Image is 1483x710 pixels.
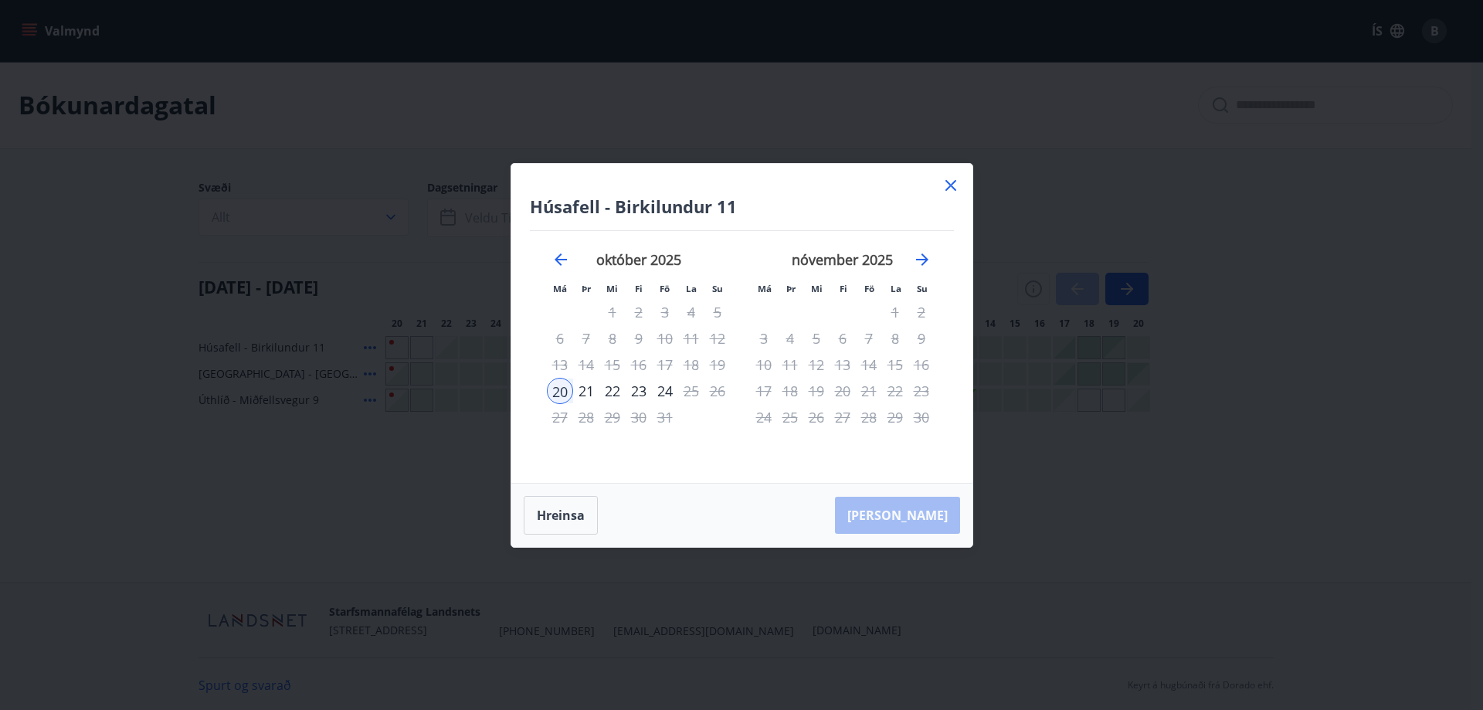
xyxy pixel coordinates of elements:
td: Not available. miðvikudagur, 8. október 2025 [599,325,626,352]
td: Not available. fimmtudagur, 13. nóvember 2025 [830,352,856,378]
td: Not available. föstudagur, 7. nóvember 2025 [856,325,882,352]
td: Not available. þriðjudagur, 7. október 2025 [573,325,599,352]
td: Not available. mánudagur, 13. október 2025 [547,352,573,378]
div: Aðeins útritun í boði [856,378,882,404]
td: Not available. laugardagur, 29. nóvember 2025 [882,404,908,430]
td: Not available. föstudagur, 17. október 2025 [652,352,678,378]
small: La [891,283,901,294]
td: Not available. mánudagur, 3. nóvember 2025 [751,325,777,352]
div: 20 [547,378,573,404]
div: Calendar [530,231,954,464]
td: Not available. miðvikudagur, 12. nóvember 2025 [803,352,830,378]
td: Not available. miðvikudagur, 19. nóvember 2025 [803,378,830,404]
small: Fö [660,283,670,294]
div: 21 [573,378,599,404]
small: Má [553,283,567,294]
td: Not available. sunnudagur, 23. nóvember 2025 [908,378,935,404]
td: Not available. laugardagur, 8. nóvember 2025 [882,325,908,352]
td: Not available. þriðjudagur, 4. nóvember 2025 [777,325,803,352]
small: Má [758,283,772,294]
td: Not available. fimmtudagur, 2. október 2025 [626,299,652,325]
td: Not available. mánudagur, 27. október 2025 [547,404,573,430]
td: Not available. föstudagur, 28. nóvember 2025 [856,404,882,430]
td: Not available. miðvikudagur, 15. október 2025 [599,352,626,378]
td: Not available. fimmtudagur, 27. nóvember 2025 [830,404,856,430]
td: Not available. miðvikudagur, 26. nóvember 2025 [803,404,830,430]
small: Þr [786,283,796,294]
td: Not available. sunnudagur, 2. nóvember 2025 [908,299,935,325]
small: Fi [635,283,643,294]
div: Move forward to switch to the next month. [913,250,932,269]
td: Not available. föstudagur, 10. október 2025 [652,325,678,352]
strong: nóvember 2025 [792,250,893,269]
td: Not available. mánudagur, 17. nóvember 2025 [751,378,777,404]
td: Not available. þriðjudagur, 28. október 2025 [573,404,599,430]
td: Choose miðvikudagur, 22. október 2025 as your check-out date. It’s available. [599,378,626,404]
td: Not available. sunnudagur, 30. nóvember 2025 [908,404,935,430]
td: Not available. miðvikudagur, 29. október 2025 [599,404,626,430]
td: Not available. þriðjudagur, 25. nóvember 2025 [777,404,803,430]
small: Fi [840,283,847,294]
td: Not available. sunnudagur, 12. október 2025 [704,325,731,352]
td: Not available. laugardagur, 4. október 2025 [678,299,704,325]
button: Hreinsa [524,496,598,535]
td: Not available. þriðjudagur, 14. október 2025 [573,352,599,378]
td: Not available. sunnudagur, 9. nóvember 2025 [908,325,935,352]
td: Not available. fimmtudagur, 9. október 2025 [626,325,652,352]
td: Not available. mánudagur, 10. nóvember 2025 [751,352,777,378]
div: 23 [626,378,652,404]
td: Not available. fimmtudagur, 6. nóvember 2025 [830,325,856,352]
td: Not available. fimmtudagur, 20. nóvember 2025 [830,378,856,404]
td: Choose fimmtudagur, 23. október 2025 as your check-out date. It’s available. [626,378,652,404]
td: Not available. laugardagur, 1. nóvember 2025 [882,299,908,325]
td: Choose þriðjudagur, 21. október 2025 as your check-out date. It’s available. [573,378,599,404]
div: Move backward to switch to the previous month. [551,250,570,269]
td: Not available. fimmtudagur, 30. október 2025 [626,404,652,430]
div: 22 [599,378,626,404]
td: Not available. mánudagur, 6. október 2025 [547,325,573,352]
td: Not available. laugardagur, 25. október 2025 [678,378,704,404]
small: Su [917,283,928,294]
td: Not available. laugardagur, 15. nóvember 2025 [882,352,908,378]
td: Not available. mánudagur, 24. nóvember 2025 [751,404,777,430]
strong: október 2025 [596,250,681,269]
td: Not available. þriðjudagur, 11. nóvember 2025 [777,352,803,378]
td: Not available. föstudagur, 21. nóvember 2025 [856,378,882,404]
small: Mi [811,283,823,294]
td: Selected as start date. mánudagur, 20. október 2025 [547,378,573,404]
small: Fö [864,283,874,294]
td: Not available. laugardagur, 11. október 2025 [678,325,704,352]
small: Su [712,283,723,294]
td: Not available. þriðjudagur, 18. nóvember 2025 [777,378,803,404]
td: Not available. miðvikudagur, 5. nóvember 2025 [803,325,830,352]
div: Aðeins útritun í boði [652,378,678,404]
td: Not available. sunnudagur, 5. október 2025 [704,299,731,325]
td: Not available. fimmtudagur, 16. október 2025 [626,352,652,378]
td: Not available. föstudagur, 3. október 2025 [652,299,678,325]
td: Not available. sunnudagur, 26. október 2025 [704,378,731,404]
td: Choose föstudagur, 24. október 2025 as your check-out date. It’s available. [652,378,678,404]
div: Aðeins útritun í boði [856,352,882,378]
td: Not available. laugardagur, 18. október 2025 [678,352,704,378]
td: Not available. laugardagur, 22. nóvember 2025 [882,378,908,404]
small: Þr [582,283,591,294]
small: La [686,283,697,294]
td: Not available. föstudagur, 14. nóvember 2025 [856,352,882,378]
small: Mi [606,283,618,294]
td: Not available. sunnudagur, 16. nóvember 2025 [908,352,935,378]
td: Not available. föstudagur, 31. október 2025 [652,404,678,430]
td: Not available. miðvikudagur, 1. október 2025 [599,299,626,325]
h4: Húsafell - Birkilundur 11 [530,195,954,218]
td: Not available. sunnudagur, 19. október 2025 [704,352,731,378]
